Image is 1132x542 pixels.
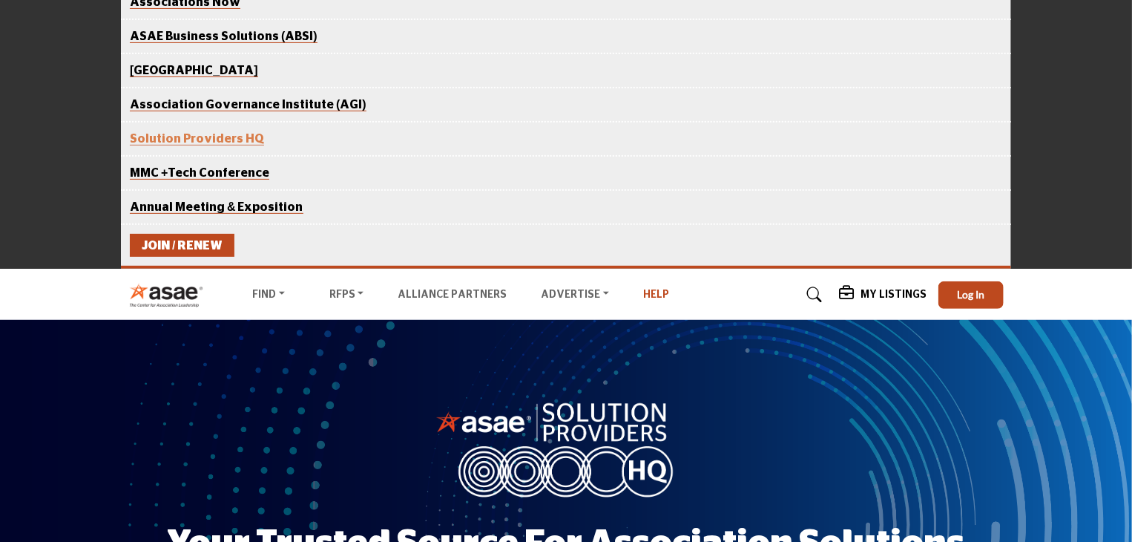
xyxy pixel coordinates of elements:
[129,283,211,307] img: Site Logo
[957,288,984,301] span: Log In
[530,284,619,305] a: Advertise
[938,281,1004,309] button: Log In
[130,234,234,256] a: Join / Renew - opens in new tab
[130,65,258,77] a: ASAE Academy - opens in new tab
[130,30,317,43] a: ASAE Business Solutions (ABSI) - opens in new tab
[130,99,366,111] a: Associations Governance Institute (AGI) - opens in new tab
[242,284,295,305] a: Find
[130,201,303,214] a: Annual Meeting & Exposition - opens in new tab
[643,290,669,300] a: Help
[840,286,927,304] div: My Listings
[398,290,507,300] a: Alliance Partners
[436,399,696,497] img: image
[792,283,832,307] a: Search
[130,133,264,146] a: Solution Providers HQ - opens in new tab
[130,167,269,180] a: MMC +Tech Conference - opens in new tab
[319,284,375,305] a: RFPs
[861,288,927,301] h5: My Listings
